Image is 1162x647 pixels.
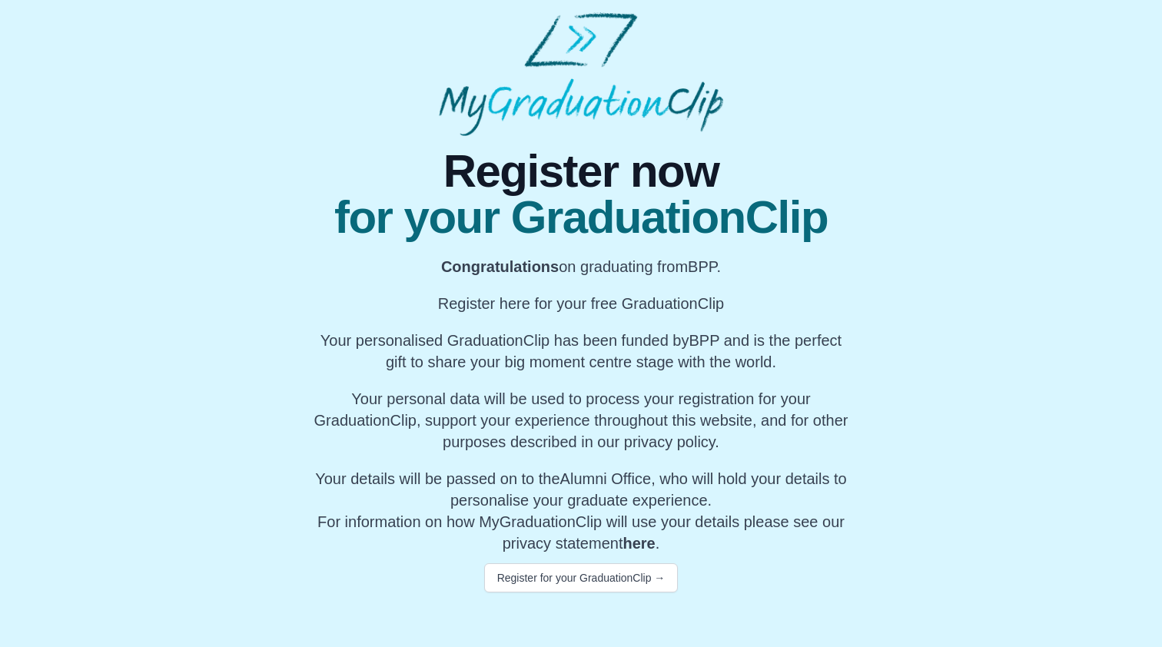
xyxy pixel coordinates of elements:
[309,148,853,194] span: Register now
[309,256,853,277] p: on graduating from BPP.
[484,563,679,592] button: Register for your GraduationClip →
[309,330,853,373] p: Your personalised GraduationClip has been funded by BPP and is the perfect gift to share your big...
[439,12,723,136] img: MyGraduationClip
[315,470,847,552] span: For information on how MyGraduationClip will use your details please see our privacy statement .
[560,470,652,487] span: Alumni Office
[309,293,853,314] p: Register here for your free GraduationClip
[315,470,847,509] span: Your details will be passed on to the , who will hold your details to personalise your graduate e...
[622,535,655,552] a: here
[309,194,853,241] span: for your GraduationClip
[441,258,559,275] b: Congratulations
[309,388,853,453] p: Your personal data will be used to process your registration for your GraduationClip, support you...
